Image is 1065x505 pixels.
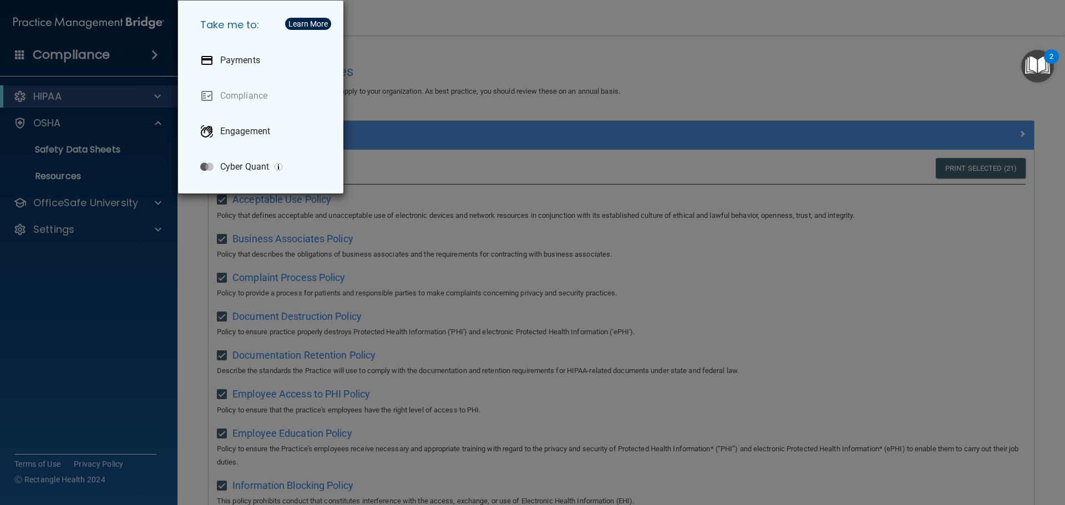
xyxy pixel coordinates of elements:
[191,45,334,76] a: Payments
[220,55,260,66] p: Payments
[191,151,334,182] a: Cyber Quant
[220,126,270,137] p: Engagement
[191,116,334,147] a: Engagement
[1021,50,1054,83] button: Open Resource Center, 2 new notifications
[1010,429,1052,471] iframe: Drift Widget Chat Controller
[288,20,328,28] div: Learn More
[285,18,331,30] button: Learn More
[220,161,269,172] p: Cyber Quant
[1049,57,1053,71] div: 2
[191,80,334,111] a: Compliance
[191,9,334,40] h5: Take me to:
